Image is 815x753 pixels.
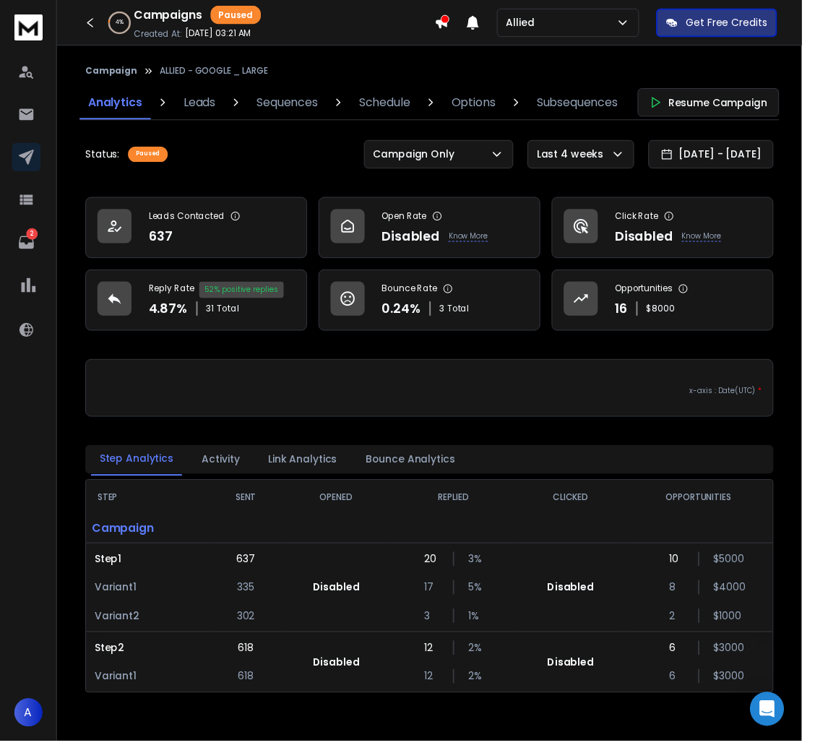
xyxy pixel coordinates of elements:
[431,651,446,666] p: 12
[476,561,491,575] p: 3 %
[681,590,695,604] p: 8
[87,274,312,336] a: Reply Rate4.87%31Total52% positive replies
[151,230,176,250] p: 637
[725,561,740,575] p: $ 5000
[454,308,477,319] span: Total
[537,87,637,121] a: Subsequences
[476,619,491,633] p: 1 %
[188,28,255,40] p: [DATE] 03:21 AM
[151,288,197,299] p: Reply Rate
[476,651,491,666] p: 2 %
[388,214,434,225] p: Open Rate
[151,304,191,324] p: 4.87 %
[356,87,426,121] a: Schedule
[659,142,786,171] button: [DATE] - [DATE]
[556,666,604,680] p: Disabled
[625,304,638,324] p: 16
[197,451,252,483] button: Activity
[388,304,428,324] p: 0.24 %
[14,710,43,739] button: A
[264,451,351,483] button: Link Analytics
[762,703,797,738] div: Open Intercom Messenger
[241,561,259,575] p: 637
[252,87,332,121] a: Sequences
[14,14,43,41] img: logo
[87,66,139,78] button: Campaign
[220,308,243,319] span: Total
[318,666,366,680] p: Disabled
[96,680,204,694] p: Variant 1
[667,9,790,38] button: Get Free Credits
[681,651,695,666] p: 6
[456,234,496,246] p: Know More
[242,680,258,694] p: 618
[90,95,145,113] p: Analytics
[431,680,446,694] p: 12
[96,590,204,604] p: Variant 1
[697,16,780,30] p: Get Free Credits
[324,200,549,262] a: Open RateDisabledKnow More
[693,234,733,246] p: Know More
[96,561,204,575] p: Step 1
[365,95,417,113] p: Schedule
[261,95,323,113] p: Sequences
[634,488,785,522] th: OPPORTUNITIES
[476,590,491,604] p: 5 %
[625,230,684,250] p: Disabled
[136,7,205,24] h1: Campaigns
[130,149,171,165] div: Paused
[625,214,669,225] p: Click Rate
[186,95,219,113] p: Leads
[725,619,740,633] p: $ 1000
[87,150,121,164] p: Status:
[318,590,366,604] p: Disabled
[556,590,604,604] p: Disabled
[99,392,774,403] p: x-axis : Date(UTC)
[546,150,619,164] p: Last 4 weeks
[379,150,467,164] p: Campaign Only
[681,680,695,694] p: 6
[388,288,444,299] p: Bounce Rate
[450,87,512,121] a: Options
[561,274,786,336] a: Opportunities16$8000
[241,590,259,604] p: 335
[242,651,258,666] p: 618
[324,274,549,336] a: Bounce Rate0.24%3Total
[431,561,446,575] p: 20
[431,619,446,633] p: 3
[87,200,312,262] a: Leads Contacted637
[27,232,38,244] p: 2
[546,95,628,113] p: Subsequences
[214,6,265,25] div: Paused
[163,66,272,78] p: ALLIED - GOOGLE _ LARGE
[561,200,786,262] a: Click RateDisabledKnow More
[525,488,634,522] th: CLICKED
[96,619,204,633] p: Variant 2
[657,308,686,319] p: $ 8000
[118,19,126,27] p: 4 %
[459,95,504,113] p: Options
[12,232,41,261] a: 2
[514,16,549,30] p: Allied
[363,451,471,483] button: Bounce Analytics
[725,590,740,604] p: $ 4000
[396,488,525,522] th: REPLIED
[136,29,185,40] p: Created At:
[212,488,287,522] th: SENT
[625,288,684,299] p: Opportunities
[447,308,452,319] span: 3
[431,590,446,604] p: 17
[81,87,153,121] a: Analytics
[210,308,217,319] span: 31
[178,87,228,121] a: Leads
[202,286,288,303] div: 52 % positive replies
[476,680,491,694] p: 2 %
[725,651,740,666] p: $ 3000
[96,651,204,666] p: Step 2
[151,214,228,225] p: Leads Contacted
[648,90,792,119] button: Resume Campaign
[725,680,740,694] p: $ 3000
[287,488,396,522] th: OPENED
